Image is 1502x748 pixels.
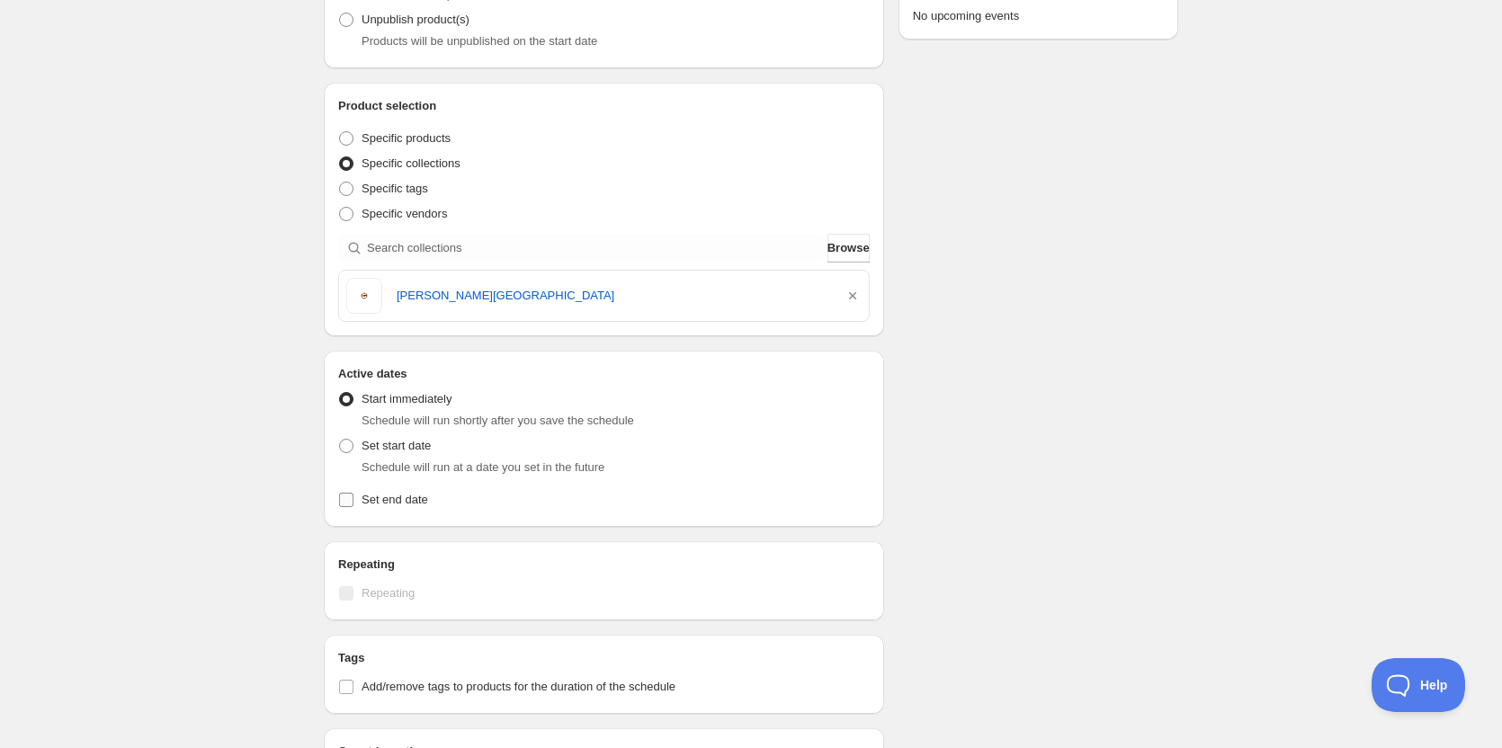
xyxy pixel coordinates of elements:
span: Start immediately [362,392,451,405]
span: Set end date [362,493,428,506]
span: Specific vendors [362,207,447,220]
h2: Tags [338,649,870,667]
span: Products will be unpublished on the start date [362,34,597,48]
span: Add/remove tags to products for the duration of the schedule [362,680,675,693]
span: Specific tags [362,182,428,195]
input: Search collections [367,234,824,263]
p: No upcoming events [913,7,1164,25]
span: Browse [827,239,870,257]
h2: Product selection [338,97,870,115]
h2: Active dates [338,365,870,383]
span: Repeating [362,586,415,600]
span: Specific collections [362,156,460,170]
span: Schedule will run at a date you set in the future [362,460,604,474]
h2: Repeating [338,556,870,574]
iframe: Toggle Customer Support [1372,658,1466,712]
button: Browse [827,234,870,263]
span: Specific products [362,131,451,145]
span: Schedule will run shortly after you save the schedule [362,414,634,427]
span: Unpublish product(s) [362,13,469,26]
span: Set start date [362,439,431,452]
a: [PERSON_NAME][GEOGRAPHIC_DATA] [397,287,829,305]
